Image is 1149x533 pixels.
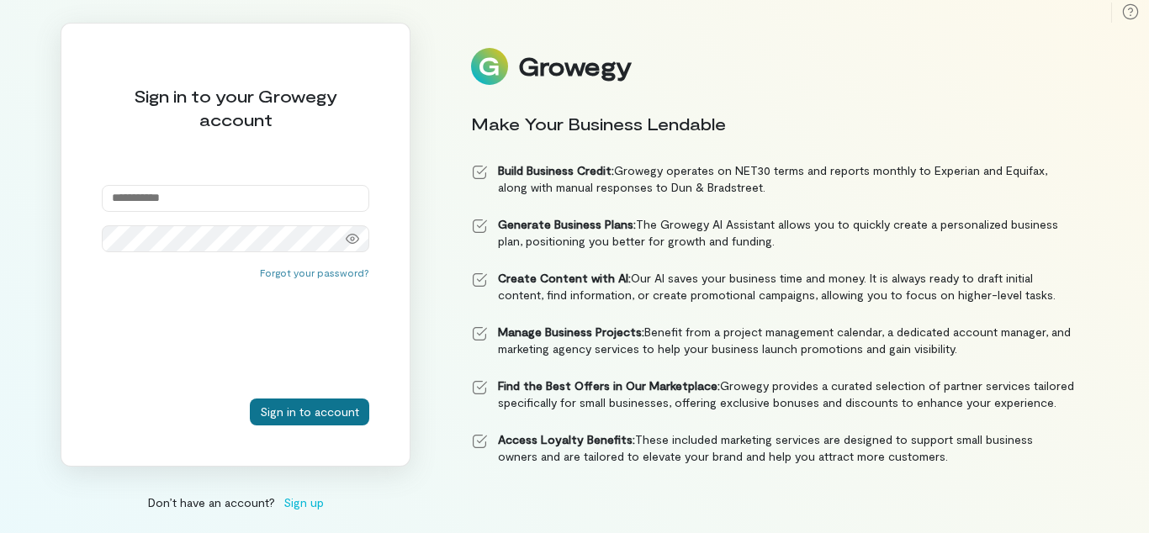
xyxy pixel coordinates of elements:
div: Growegy [518,52,631,81]
div: Don’t have an account? [61,493,410,511]
div: Make Your Business Lendable [471,112,1075,135]
li: Our AI saves your business time and money. It is always ready to draft initial content, find info... [471,270,1075,303]
li: The Growegy AI Assistant allows you to quickly create a personalized business plan, positioning y... [471,216,1075,250]
img: Logo [471,48,508,85]
strong: Generate Business Plans: [498,217,636,231]
li: Growegy operates on NET30 terms and reports monthly to Experian and Equifax, along with manual re... [471,162,1075,196]
li: Growegy provides a curated selection of partner services tailored specifically for small business... [471,377,1075,411]
strong: Create Content with AI: [498,271,631,285]
span: Sign up [283,493,324,511]
li: Benefit from a project management calendar, a dedicated account manager, and marketing agency ser... [471,324,1075,357]
strong: Build Business Credit: [498,163,614,177]
button: Sign in to account [250,398,369,425]
li: These included marketing services are designed to support small business owners and are tailored ... [471,431,1075,465]
strong: Find the Best Offers in Our Marketplace: [498,378,720,393]
strong: Manage Business Projects: [498,325,644,339]
strong: Access Loyalty Benefits: [498,432,635,446]
div: Sign in to your Growegy account [102,84,369,131]
button: Forgot your password? [260,266,369,279]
